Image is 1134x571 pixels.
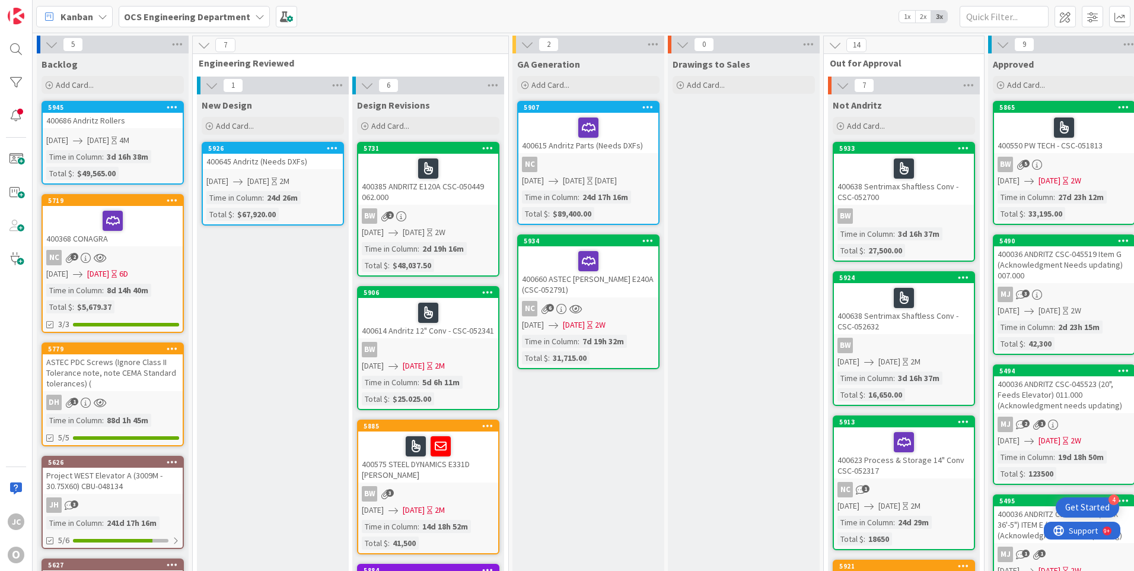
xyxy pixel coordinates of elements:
[418,242,419,255] span: :
[102,150,104,163] span: :
[46,284,102,297] div: Time in Column
[43,354,183,391] div: ASTEC PDC Screws (Ignore Class II Tolerance note, note CEMA Standard tolerances) (
[837,338,853,353] div: BW
[362,360,384,372] span: [DATE]
[357,99,430,111] span: Design Revisions
[279,175,289,188] div: 2M
[1065,502,1110,513] div: Get Started
[362,208,377,224] div: BW
[418,520,419,533] span: :
[998,434,1020,447] span: [DATE]
[403,504,425,516] span: [DATE]
[994,547,1134,562] div: MJ
[524,103,658,112] div: 5907
[550,207,594,220] div: $89,400.00
[518,301,658,316] div: NC
[46,167,72,180] div: Total $
[206,175,228,188] span: [DATE]
[119,268,128,280] div: 6D
[1055,451,1107,464] div: 19d 18h 50m
[1055,191,1107,204] div: 27d 23h 12m
[834,143,974,205] div: 5933400638 Sentrimax Shaftless Conv - CSC-052700
[994,287,1134,302] div: MJ
[435,226,445,239] div: 2W
[931,11,947,23] span: 3x
[834,272,974,334] div: 5924400638 Sentrimax Shaftless Conv - CSC-052632
[358,154,498,205] div: 400385 ANDRITZ E120A CSC-050449 062.000
[371,120,409,131] span: Add Card...
[895,372,942,385] div: 3d 16h 37m
[578,191,579,204] span: :
[364,144,498,153] div: 5731
[673,58,750,70] span: Drawings to Sales
[999,103,1134,112] div: 5865
[998,467,1024,480] div: Total $
[518,246,658,297] div: 400660 ASTEC [PERSON_NAME] E240A (CSC-052791)
[388,537,390,550] span: :
[834,417,974,427] div: 5913
[72,300,74,313] span: :
[1039,434,1060,447] span: [DATE]
[419,242,467,255] div: 2d 19h 16m
[199,57,493,69] span: Engineering Reviewed
[46,497,62,513] div: JH
[206,191,262,204] div: Time in Column
[862,485,869,493] span: 1
[46,150,102,163] div: Time in Column
[518,113,658,153] div: 400615 Andritz Parts (Needs DXFs)
[43,250,183,265] div: NC
[390,537,419,550] div: 41,500
[595,175,617,187] div: [DATE]
[264,191,301,204] div: 24d 26m
[58,318,69,331] span: 3/3
[864,532,865,545] span: :
[1024,467,1025,480] span: :
[694,37,714,52] span: 0
[839,274,974,282] div: 5924
[687,80,725,90] span: Add Card...
[216,120,254,131] span: Add Card...
[358,287,498,338] div: 5906400614 Andritz 12" Conv - CSC-052341
[358,432,498,483] div: 400575 STEEL DYNAMICS E331D [PERSON_NAME]
[43,468,183,494] div: Project WEST Elevator A (3009M - 30.75X60) CBU-048134
[518,236,658,297] div: 5934400660 ASTEC [PERSON_NAME] E240A (CSC-052791)
[578,335,579,348] span: :
[837,227,893,240] div: Time in Column
[46,250,62,265] div: NC
[999,497,1134,505] div: 5495
[1022,160,1030,167] span: 5
[865,244,905,257] div: 27,500.00
[548,351,550,364] span: :
[74,167,119,180] div: $49,565.00
[1071,304,1081,317] div: 2W
[43,206,183,246] div: 400368 CONAGRA
[63,37,83,52] span: 5
[74,300,114,313] div: $5,679.37
[403,360,425,372] span: [DATE]
[522,157,537,172] div: NC
[43,457,183,494] div: 5626Project WEST Elevator A (3009M - 30.75X60) CBU-048134
[48,345,183,353] div: 5779
[910,356,920,368] div: 2M
[994,236,1134,283] div: 5490400036 ANDRITZ CSC-045519 Item G (Acknowledgment Needs updating) 007.000
[563,175,585,187] span: [DATE]
[203,143,343,154] div: 5926
[915,11,931,23] span: 2x
[539,37,559,52] span: 2
[1053,321,1055,334] span: :
[846,38,867,52] span: 14
[71,253,78,261] span: 2
[993,58,1034,70] span: Approved
[46,395,62,410] div: DH
[833,99,882,111] span: Not Andritz
[1071,175,1081,187] div: 2W
[43,344,183,354] div: 5779
[419,520,471,533] div: 14d 18h 52m
[388,259,390,272] span: :
[1038,550,1046,557] span: 1
[1053,191,1055,204] span: :
[999,237,1134,245] div: 5490
[362,537,388,550] div: Total $
[362,259,388,272] div: Total $
[895,516,932,529] div: 24d 29m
